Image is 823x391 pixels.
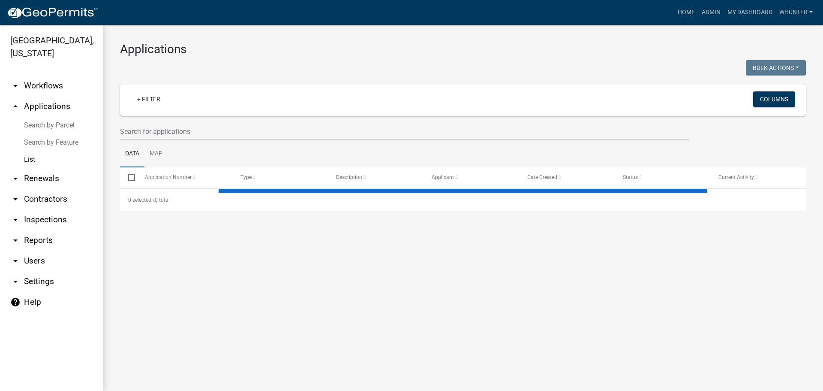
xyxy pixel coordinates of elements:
datatable-header-cell: Application Number [136,167,232,188]
span: 0 selected / [128,197,155,203]
button: Columns [753,91,795,107]
i: help [10,297,21,307]
datatable-header-cell: Status [615,167,710,188]
datatable-header-cell: Date Created [519,167,615,188]
a: Home [674,4,698,21]
i: arrow_drop_down [10,235,21,246]
a: whunter [776,4,816,21]
span: Type [240,174,252,180]
a: Data [120,140,144,168]
datatable-header-cell: Type [232,167,327,188]
span: Status [623,174,638,180]
i: arrow_drop_up [10,101,21,112]
span: Current Activity [718,174,754,180]
datatable-header-cell: Description [328,167,424,188]
i: arrow_drop_down [10,194,21,204]
a: My Dashboard [724,4,776,21]
a: + Filter [130,91,167,107]
i: arrow_drop_down [10,81,21,91]
span: Applicant [432,174,454,180]
datatable-header-cell: Current Activity [710,167,806,188]
button: Bulk Actions [746,60,806,76]
div: 0 total [120,189,806,211]
span: Description [336,174,362,180]
a: Admin [698,4,724,21]
h3: Applications [120,42,806,57]
datatable-header-cell: Select [120,167,136,188]
span: Application Number [145,174,192,180]
datatable-header-cell: Applicant [424,167,519,188]
i: arrow_drop_down [10,215,21,225]
i: arrow_drop_down [10,173,21,184]
span: Date Created [527,174,557,180]
input: Search for applications [120,123,689,140]
a: Map [144,140,168,168]
i: arrow_drop_down [10,256,21,266]
i: arrow_drop_down [10,276,21,287]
